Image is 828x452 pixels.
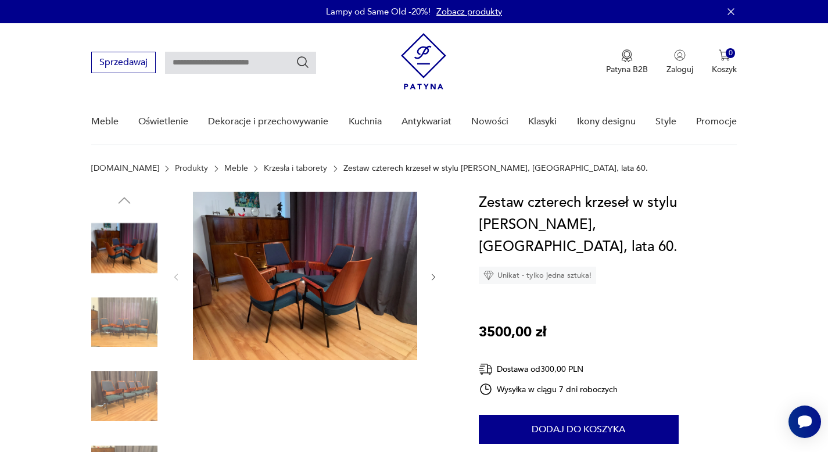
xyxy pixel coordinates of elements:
[91,363,157,429] img: Zdjęcie produktu Zestaw czterech krzeseł w stylu Hanno Von Gustedta, Austria, lata 60.
[479,415,679,444] button: Dodaj do koszyka
[621,49,633,62] img: Ikona medalu
[175,164,208,173] a: Produkty
[712,49,737,75] button: 0Koszyk
[479,362,618,376] div: Dostawa od 300,00 PLN
[193,192,417,360] img: Zdjęcie produktu Zestaw czterech krzeseł w stylu Hanno Von Gustedta, Austria, lata 60.
[91,52,156,73] button: Sprzedawaj
[483,270,494,281] img: Ikona diamentu
[666,49,693,75] button: Zaloguj
[606,49,648,75] a: Ikona medaluPatyna B2B
[401,33,446,89] img: Patyna - sklep z meblami i dekoracjami vintage
[479,267,596,284] div: Unikat - tylko jedna sztuka!
[479,362,493,376] img: Ikona dostawy
[471,99,508,144] a: Nowości
[402,99,451,144] a: Antykwariat
[91,99,119,144] a: Meble
[577,99,636,144] a: Ikony designu
[479,382,618,396] div: Wysyłka w ciągu 7 dni roboczych
[91,59,156,67] a: Sprzedawaj
[91,289,157,356] img: Zdjęcie produktu Zestaw czterech krzeseł w stylu Hanno Von Gustedta, Austria, lata 60.
[606,49,648,75] button: Patyna B2B
[296,55,310,69] button: Szukaj
[696,99,737,144] a: Promocje
[138,99,188,144] a: Oświetlenie
[479,321,546,343] p: 3500,00 zł
[712,64,737,75] p: Koszyk
[208,99,328,144] a: Dekoracje i przechowywanie
[528,99,557,144] a: Klasyki
[726,48,736,58] div: 0
[674,49,686,61] img: Ikonka użytkownika
[326,6,431,17] p: Lampy od Same Old -20%!
[606,64,648,75] p: Patyna B2B
[666,64,693,75] p: Zaloguj
[91,215,157,281] img: Zdjęcie produktu Zestaw czterech krzeseł w stylu Hanno Von Gustedta, Austria, lata 60.
[655,99,676,144] a: Style
[436,6,502,17] a: Zobacz produkty
[349,99,382,144] a: Kuchnia
[343,164,648,173] p: Zestaw czterech krzeseł w stylu [PERSON_NAME], [GEOGRAPHIC_DATA], lata 60.
[479,192,737,258] h1: Zestaw czterech krzeseł w stylu [PERSON_NAME], [GEOGRAPHIC_DATA], lata 60.
[788,406,821,438] iframe: Smartsupp widget button
[224,164,248,173] a: Meble
[91,164,159,173] a: [DOMAIN_NAME]
[719,49,730,61] img: Ikona koszyka
[264,164,327,173] a: Krzesła i taborety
